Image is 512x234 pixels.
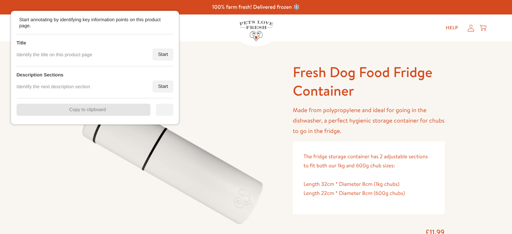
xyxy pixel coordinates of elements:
[239,21,273,41] img: Pets Love Fresh
[293,105,445,136] p: Made from polypropylene and ideal for going in the dishwasher, a perfect hygienic storage contain...
[16,83,90,90] div: Identify the next description section
[19,16,164,29] div: Start annotating by identifying key information points on this product page.
[16,104,150,116] div: Copy to clipboard
[16,72,63,78] div: Description Sections
[152,80,173,93] div: Start
[16,40,26,46] div: Title
[16,52,92,58] div: Identify the title on this product page
[152,48,173,61] div: Start
[304,152,434,198] p: The fridge storage container has 2 adjustable sections to fit both our 1kg and 600g chub sizes: L...
[293,63,445,100] h1: Fresh Dog Food Fridge Container
[440,21,464,35] a: Help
